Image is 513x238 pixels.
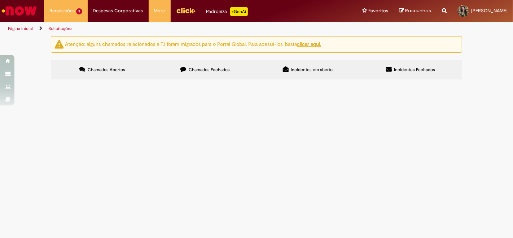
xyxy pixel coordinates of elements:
[93,7,143,14] span: Despesas Corporativas
[5,22,337,35] ul: Trilhas de página
[297,41,321,47] a: clicar aqui.
[291,67,333,73] span: Incidentes em aberto
[88,67,125,73] span: Chamados Abertos
[230,7,248,16] p: +GenAi
[1,4,38,18] img: ServiceNow
[8,26,33,31] a: Página inicial
[48,26,73,31] a: Solicitações
[76,8,82,14] span: 3
[399,8,431,14] a: Rascunhos
[189,67,230,73] span: Chamados Fechados
[49,7,75,14] span: Requisições
[471,8,508,14] span: [PERSON_NAME]
[65,41,321,47] ng-bind-html: Atenção: alguns chamados relacionados a T.I foram migrados para o Portal Global. Para acessá-los,...
[368,7,388,14] span: Favoritos
[405,7,431,14] span: Rascunhos
[394,67,435,73] span: Incidentes Fechados
[206,7,248,16] div: Padroniza
[176,5,196,16] img: click_logo_yellow_360x200.png
[154,7,165,14] span: More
